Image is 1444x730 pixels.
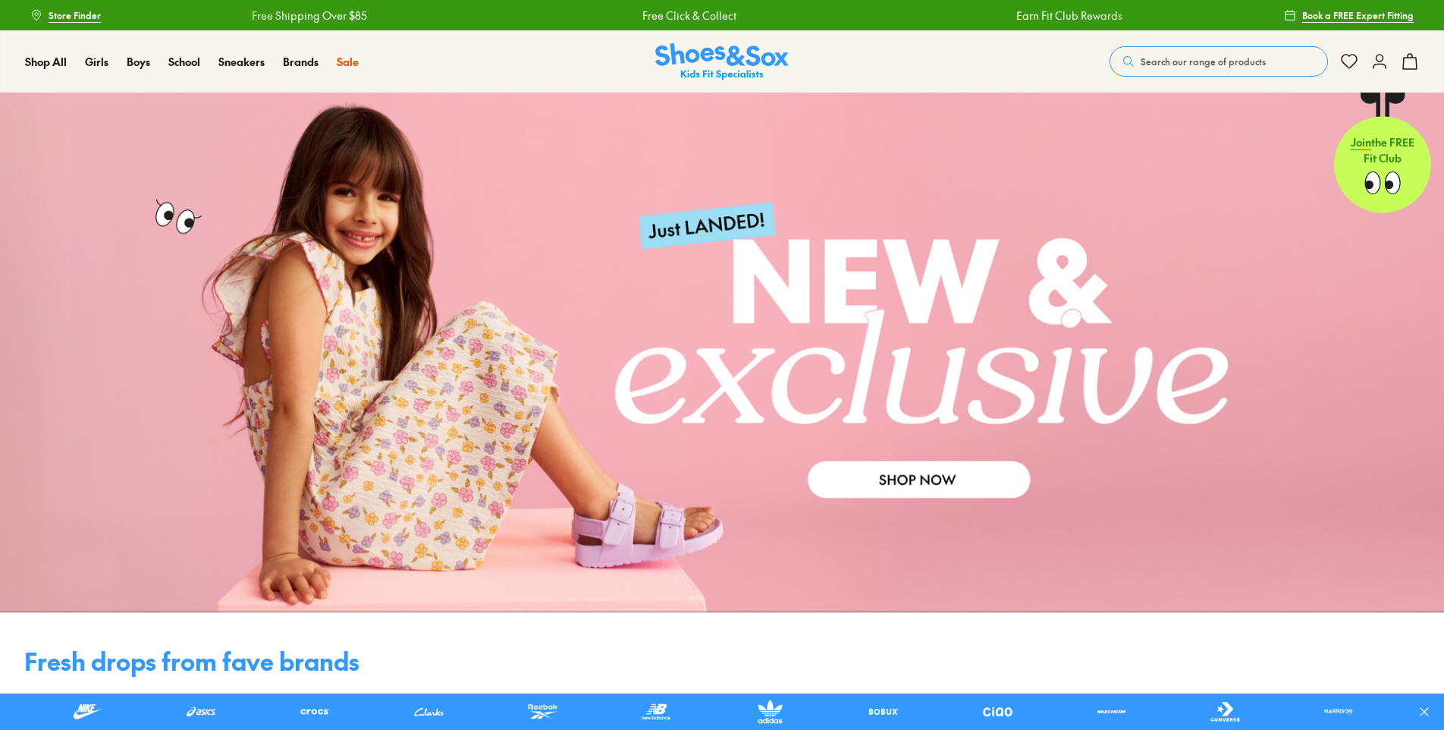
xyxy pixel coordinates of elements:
[655,43,789,80] img: SNS_Logo_Responsive.svg
[1351,134,1371,149] span: Join
[218,54,265,69] span: Sneakers
[127,54,150,70] a: Boys
[283,54,319,70] a: Brands
[49,8,101,22] span: Store Finder
[642,8,736,24] a: Free Click & Collect
[168,54,200,69] span: School
[25,54,67,69] span: Shop All
[1141,55,1266,68] span: Search our range of products
[250,8,366,24] a: Free Shipping Over $85
[168,54,200,70] a: School
[85,54,108,70] a: Girls
[337,54,359,70] a: Sale
[1016,8,1122,24] a: Earn Fit Club Rewards
[1334,122,1431,178] p: the FREE Fit Club
[1110,46,1328,77] button: Search our range of products
[85,54,108,69] span: Girls
[337,54,359,69] span: Sale
[655,43,789,80] a: Shoes & Sox
[1284,2,1414,29] a: Book a FREE Expert Fitting
[25,54,67,70] a: Shop All
[1334,92,1431,213] a: Jointhe FREE Fit Club
[283,54,319,69] span: Brands
[218,54,265,70] a: Sneakers
[127,54,150,69] span: Boys
[30,2,101,29] a: Store Finder
[1302,8,1414,22] span: Book a FREE Expert Fitting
